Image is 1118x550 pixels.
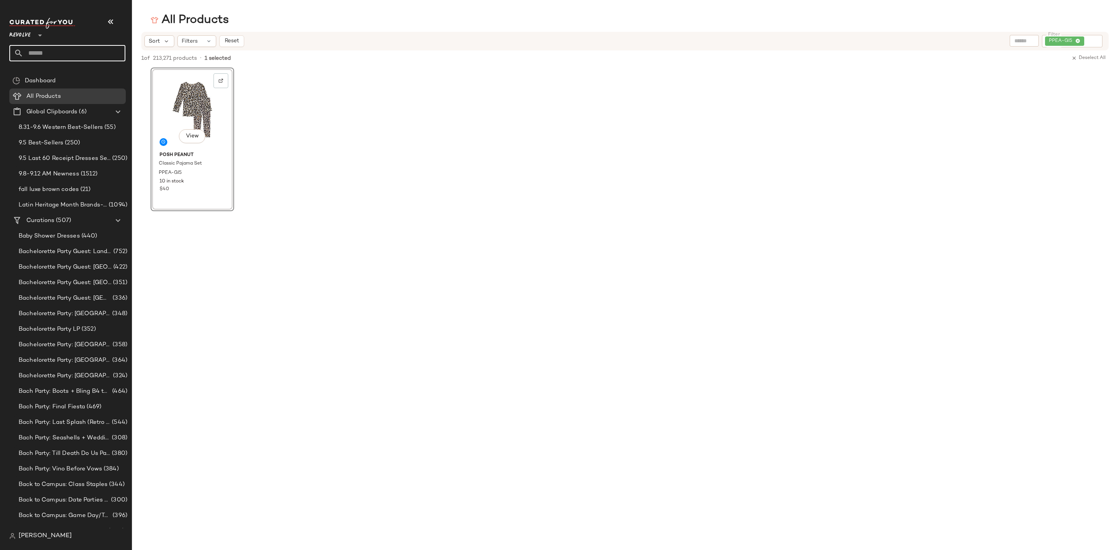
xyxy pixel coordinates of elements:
[141,54,150,62] span: 1 of
[80,232,97,241] span: (440)
[19,340,111,349] span: Bachelorette Party: [GEOGRAPHIC_DATA]
[12,77,20,85] img: svg%3e
[112,263,127,272] span: (422)
[19,527,107,536] span: Back to Campus: Landing Page
[19,531,72,541] span: [PERSON_NAME]
[79,185,91,194] span: (21)
[224,38,239,44] span: Reset
[179,129,205,143] button: View
[19,325,80,334] span: Bachelorette Party LP
[19,170,79,179] span: 9.8-9.12 AM Newness
[153,54,197,62] span: 213,271 products
[205,54,231,62] span: 1 selected
[19,403,85,411] span: Bach Party: Final Fiesta
[108,480,125,489] span: (344)
[110,434,127,442] span: (308)
[19,480,108,489] span: Back to Campus: Class Staples
[107,527,124,536] span: (504)
[111,340,127,349] span: (358)
[149,37,160,45] span: Sort
[19,309,111,318] span: Bachelorette Party: [GEOGRAPHIC_DATA]
[151,12,229,28] div: All Products
[110,449,127,458] span: (380)
[54,216,71,225] span: (507)
[111,294,127,303] span: (336)
[112,247,127,256] span: (752)
[9,533,16,539] img: svg%3e
[1068,54,1109,63] button: Deselect All
[159,160,202,167] span: Classic Pajama Set
[19,356,111,365] span: Bachelorette Party: [GEOGRAPHIC_DATA]
[19,123,103,132] span: 8.31-9.6 Western Best-Sellers
[19,263,112,272] span: Bachelorette Party Guest: [GEOGRAPHIC_DATA]
[110,418,127,427] span: (544)
[26,92,61,101] span: All Products
[19,434,110,442] span: Bach Party: Seashells + Wedding Bells
[26,108,77,116] span: Global Clipboards
[111,154,127,163] span: (250)
[19,449,110,458] span: Bach Party: Till Death Do Us Party
[200,55,201,62] span: •
[111,371,127,380] span: (324)
[107,201,127,210] span: (1094)
[153,70,231,149] img: PPEA-GI5_V1.jpg
[9,26,31,40] span: Revolve
[19,247,112,256] span: Bachelorette Party Guest: Landing Page
[19,465,102,474] span: Bach Party: Vino Before Vows
[19,418,110,427] span: Bach Party: Last Splash (Retro [GEOGRAPHIC_DATA])
[19,371,111,380] span: Bachelorette Party: [GEOGRAPHIC_DATA]
[151,16,158,24] img: svg%3e
[63,139,80,147] span: (250)
[111,511,127,520] span: (396)
[103,123,116,132] span: (55)
[19,154,111,163] span: 9.5 Last 60 Receipt Dresses Selling
[25,76,56,85] span: Dashboard
[19,185,79,194] span: fall luxe brown codes
[19,294,111,303] span: Bachelorette Party Guest: [GEOGRAPHIC_DATA]
[219,35,244,47] button: Reset
[9,18,75,29] img: cfy_white_logo.C9jOOHJF.svg
[111,309,127,318] span: (348)
[159,170,182,177] span: PPEA-GI5
[80,325,96,334] span: (352)
[85,403,101,411] span: (469)
[111,387,127,396] span: (464)
[19,278,111,287] span: Bachelorette Party Guest: [GEOGRAPHIC_DATA]
[219,78,223,83] img: svg%3e
[26,216,54,225] span: Curations
[19,201,107,210] span: Latin Heritage Month Brands- DO NOT DELETE
[19,139,63,147] span: 9.5 Best-Sellers
[79,170,98,179] span: (1512)
[111,278,127,287] span: (351)
[182,37,198,45] span: Filters
[77,108,86,116] span: (6)
[102,465,119,474] span: (384)
[1049,38,1075,45] span: PPEA-GI5
[109,496,127,505] span: (300)
[19,511,111,520] span: Back to Campus: Game Day/Tailgates
[19,232,80,241] span: Baby Shower Dresses
[186,133,199,139] span: View
[19,387,111,396] span: Bach Party: Boots + Bling B4 the Ring
[19,496,109,505] span: Back to Campus: Date Parties & Semi Formals
[1071,56,1106,61] span: Deselect All
[111,356,127,365] span: (364)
